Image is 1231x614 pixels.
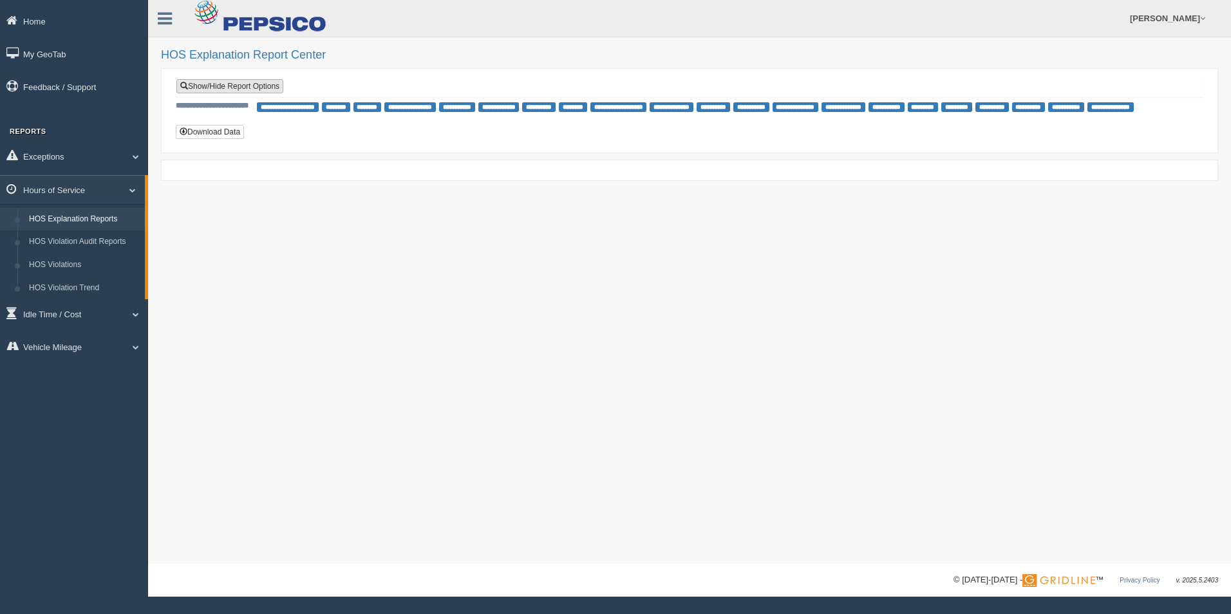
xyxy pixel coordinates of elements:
img: Gridline [1022,574,1095,587]
span: v. 2025.5.2403 [1176,577,1218,584]
a: Privacy Policy [1120,577,1160,584]
h2: HOS Explanation Report Center [161,49,1218,62]
button: Download Data [176,125,244,139]
div: © [DATE]-[DATE] - ™ [954,573,1218,587]
a: HOS Violations [23,254,145,277]
a: HOS Violation Trend [23,277,145,300]
a: HOS Explanation Reports [23,208,145,231]
a: Show/Hide Report Options [176,79,283,93]
a: HOS Violation Audit Reports [23,230,145,254]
